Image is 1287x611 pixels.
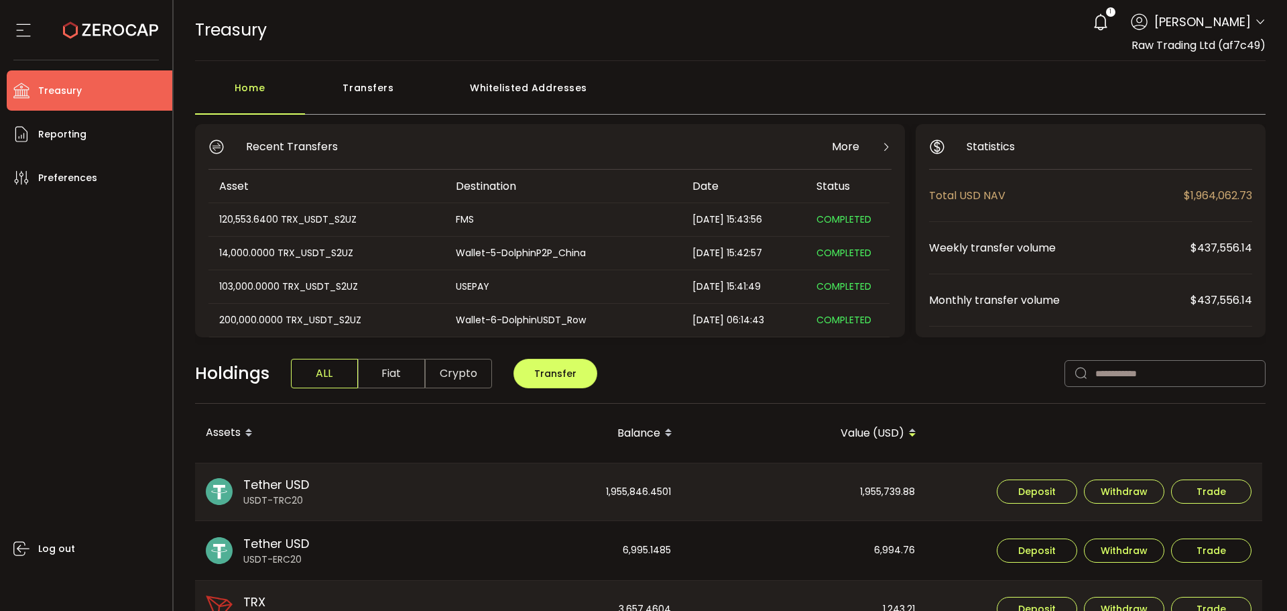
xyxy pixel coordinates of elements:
[682,279,806,294] div: [DATE] 15:41:49
[929,292,1190,309] span: Monthly transfer volume
[682,212,806,227] div: [DATE] 15:43:56
[1018,487,1056,496] span: Deposit
[929,239,1190,256] span: Weekly transfer volume
[1171,480,1251,504] button: Trade
[208,313,444,328] div: 200,000.0000 TRX_USDT_S2UZ
[816,246,871,260] span: COMPLETED
[513,359,597,388] button: Transfer
[358,359,425,388] span: Fiat
[208,245,444,261] div: 14,000.0000 TRX_USDT_S2UZ
[1190,239,1252,256] span: $437,556.14
[439,463,682,521] div: 1,955,846.4501
[683,521,926,580] div: 6,994.76
[1084,539,1164,563] button: Withdraw
[38,168,97,188] span: Preferences
[1018,546,1056,555] span: Deposit
[682,178,806,194] div: Date
[682,313,806,328] div: [DATE] 06:14:43
[832,138,859,155] span: More
[534,367,576,380] span: Transfer
[816,280,871,293] span: COMPLETED
[682,245,806,261] div: [DATE] 15:42:57
[683,463,926,521] div: 1,955,739.88
[1190,292,1252,309] span: $437,556.14
[1109,7,1111,17] span: 1
[243,553,309,567] span: USDT-ERC20
[38,125,86,144] span: Reporting
[1084,480,1164,504] button: Withdraw
[967,138,1015,155] span: Statistics
[997,480,1077,504] button: Deposit
[206,478,233,505] img: usdt_portfolio.svg
[445,212,680,227] div: FMS
[246,138,338,155] span: Recent Transfers
[38,539,75,559] span: Log out
[432,74,625,115] div: Whitelisted Addresses
[816,313,871,327] span: COMPLETED
[1101,487,1148,496] span: Withdraw
[38,81,82,101] span: Treasury
[243,476,309,494] span: Tether USD
[445,178,682,194] div: Destination
[243,535,309,553] span: Tether USD
[243,494,309,508] span: USDT-TRC20
[1131,38,1266,53] span: Raw Trading Ltd (af7c49)
[445,313,680,328] div: Wallet-6-DolphinUSDT_Row
[243,593,265,611] span: TRX
[1197,546,1226,555] span: Trade
[291,359,358,388] span: ALL
[1184,187,1252,204] span: $1,964,062.73
[208,178,445,194] div: Asset
[683,422,927,445] div: Value (USD)
[997,539,1077,563] button: Deposit
[439,521,682,580] div: 6,995.1485
[195,74,305,115] div: Home
[425,359,492,388] span: Crypto
[1197,487,1226,496] span: Trade
[445,245,680,261] div: Wallet-5-DolphinP2P_China
[816,213,871,226] span: COMPLETED
[195,18,267,42] span: Treasury
[439,422,683,445] div: Balance
[1154,13,1251,31] span: [PERSON_NAME]
[806,178,890,194] div: Status
[305,74,432,115] div: Transfers
[195,422,439,445] div: Assets
[1220,547,1287,611] iframe: Chat Widget
[206,537,233,564] img: usdt_portfolio.svg
[195,361,269,386] span: Holdings
[1101,546,1148,555] span: Withdraw
[208,212,444,227] div: 120,553.6400 TRX_USDT_S2UZ
[929,187,1184,204] span: Total USD NAV
[208,279,444,294] div: 103,000.0000 TRX_USDT_S2UZ
[1171,539,1251,563] button: Trade
[445,279,680,294] div: USEPAY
